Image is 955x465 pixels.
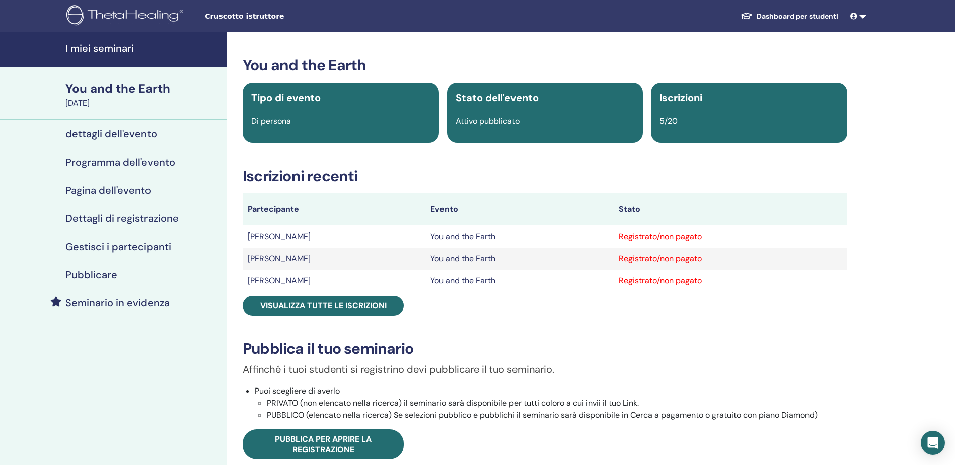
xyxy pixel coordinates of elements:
[267,409,847,421] li: PUBBLICO (elencato nella ricerca) Se selezioni pubblico e pubblichi il seminario sarà disponibile...
[243,296,404,316] a: Visualizza tutte le iscrizioni
[425,225,613,248] td: You and the Earth
[267,397,847,409] li: PRIVATO (non elencato nella ricerca) il seminario sarà disponibile per tutti coloro a cui invii i...
[425,270,613,292] td: You and the Earth
[243,429,404,459] a: Pubblica per aprire la registrazione
[456,116,520,126] span: Attivo pubblicato
[251,116,291,126] span: Di persona
[243,167,847,185] h3: Iscrizioni recenti
[65,212,179,224] h4: Dettagli di registrazione
[659,116,678,126] span: 5/20
[275,434,372,455] span: Pubblica per aprire la registrazione
[425,248,613,270] td: You and the Earth
[243,193,425,225] th: Partecipante
[65,42,221,54] h4: I miei seminari
[59,80,227,109] a: You and the Earth[DATE]
[614,193,847,225] th: Stato
[425,193,613,225] th: Evento
[65,128,157,140] h4: dettagli dell'evento
[66,5,187,28] img: logo.png
[65,156,175,168] h4: Programma dell'evento
[65,297,170,309] h4: Seminario in evidenza
[260,300,387,311] span: Visualizza tutte le iscrizioni
[619,253,842,265] div: Registrato/non pagato
[243,248,425,270] td: [PERSON_NAME]
[619,230,842,243] div: Registrato/non pagato
[741,12,753,20] img: graduation-cap-white.svg
[65,241,171,253] h4: Gestisci i partecipanti
[921,431,945,455] div: Open Intercom Messenger
[65,269,117,281] h4: Pubblicare
[732,7,846,26] a: Dashboard per studenti
[243,225,425,248] td: [PERSON_NAME]
[243,270,425,292] td: [PERSON_NAME]
[205,11,356,22] span: Cruscotto istruttore
[65,184,151,196] h4: Pagina dell'evento
[456,91,539,104] span: Stato dell'evento
[255,385,847,421] li: Puoi scegliere di averlo
[243,56,847,74] h3: You and the Earth
[65,80,221,97] div: You and the Earth
[243,362,847,377] p: Affinché i tuoi studenti si registrino devi pubblicare il tuo seminario.
[243,340,847,358] h3: Pubblica il tuo seminario
[659,91,702,104] span: Iscrizioni
[65,97,221,109] div: [DATE]
[251,91,321,104] span: Tipo di evento
[619,275,842,287] div: Registrato/non pagato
